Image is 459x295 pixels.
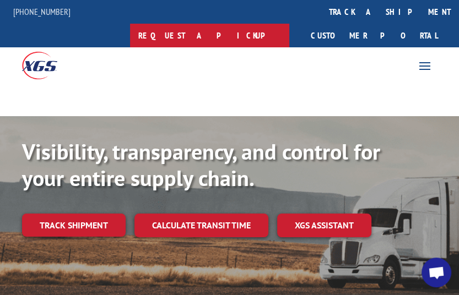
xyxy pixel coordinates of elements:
[134,214,268,237] a: Calculate transit time
[277,214,371,237] a: XGS ASSISTANT
[13,6,71,17] a: [PHONE_NUMBER]
[22,214,126,237] a: Track shipment
[303,24,446,47] a: Customer Portal
[130,24,289,47] a: Request a pickup
[22,137,380,192] b: Visibility, transparency, and control for your entire supply chain.
[422,258,451,287] div: Open chat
